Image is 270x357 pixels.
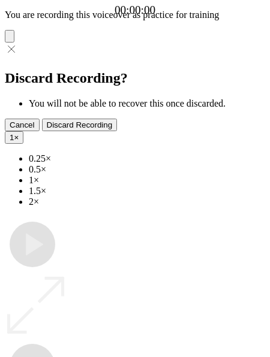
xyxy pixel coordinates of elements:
button: 1× [5,131,23,144]
li: You will not be able to recover this once discarded. [29,98,265,109]
h2: Discard Recording? [5,70,265,86]
a: 00:00:00 [115,4,155,17]
li: 0.5× [29,164,265,175]
li: 1× [29,175,265,186]
button: Discard Recording [42,119,118,131]
span: 1 [10,133,14,142]
p: You are recording this voiceover as practice for training [5,10,265,20]
li: 0.25× [29,153,265,164]
li: 2× [29,196,265,207]
li: 1.5× [29,186,265,196]
button: Cancel [5,119,40,131]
